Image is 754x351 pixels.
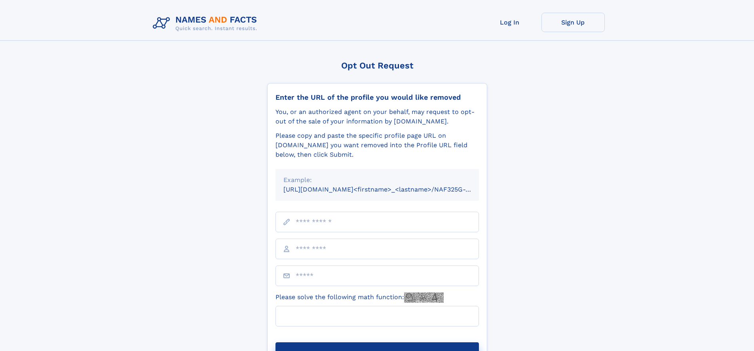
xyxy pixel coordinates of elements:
[275,93,479,102] div: Enter the URL of the profile you would like removed
[275,107,479,126] div: You, or an authorized agent on your behalf, may request to opt-out of the sale of your informatio...
[283,175,471,185] div: Example:
[275,292,444,303] label: Please solve the following math function:
[478,13,541,32] a: Log In
[283,186,494,193] small: [URL][DOMAIN_NAME]<firstname>_<lastname>/NAF325G-xxxxxxxx
[150,13,264,34] img: Logo Names and Facts
[541,13,605,32] a: Sign Up
[267,61,487,70] div: Opt Out Request
[275,131,479,159] div: Please copy and paste the specific profile page URL on [DOMAIN_NAME] you want removed into the Pr...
